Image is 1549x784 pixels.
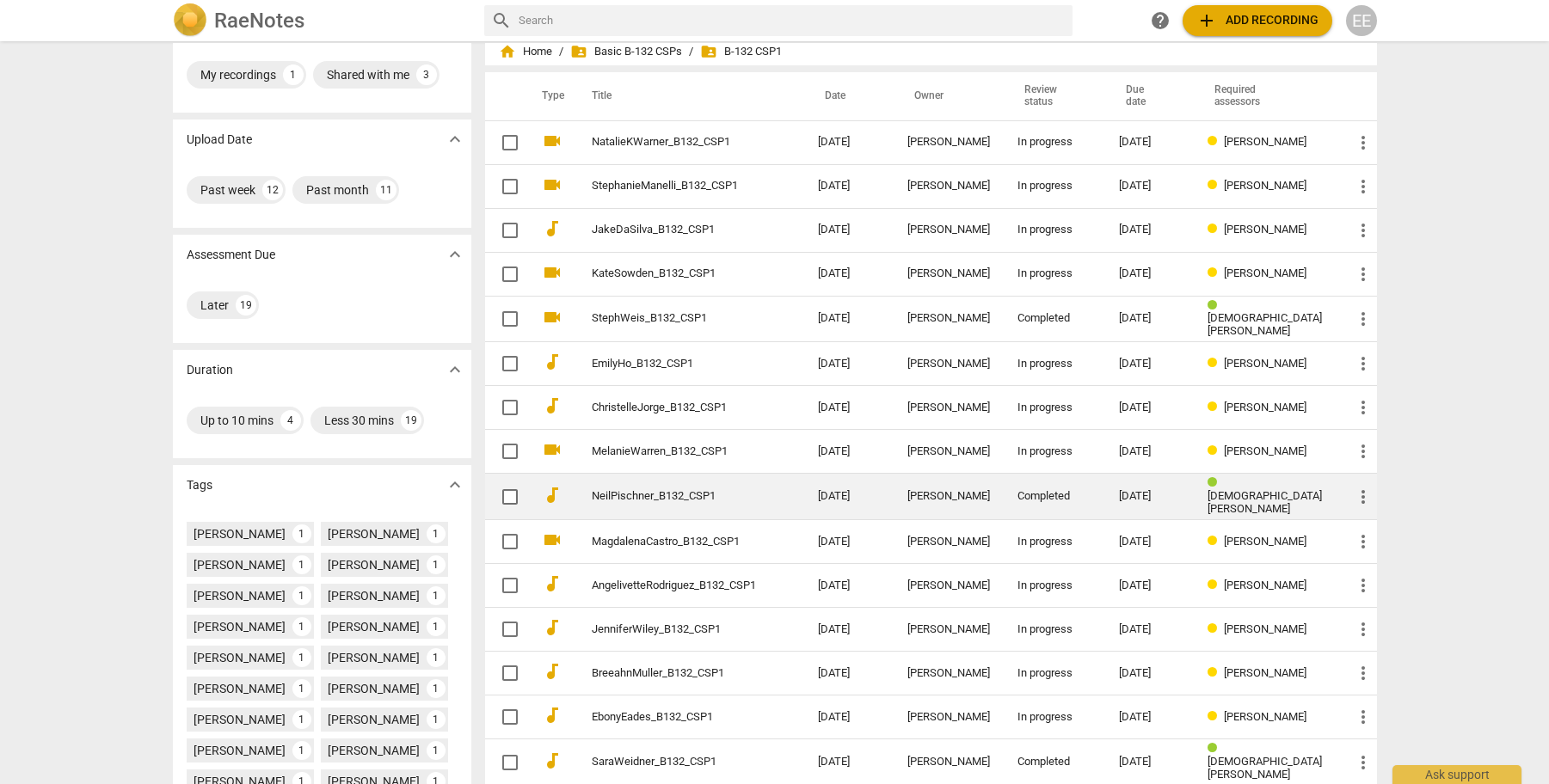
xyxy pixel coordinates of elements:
[804,296,894,342] td: [DATE]
[1208,535,1224,548] span: Review status: in progress
[427,586,446,605] div: 1
[445,129,465,150] span: expand_more
[1224,223,1306,236] span: [PERSON_NAME]
[804,208,894,252] td: [DATE]
[327,66,409,83] div: Shared with me
[328,525,420,542] div: [PERSON_NAME]
[542,661,562,682] span: audiotrack
[542,485,562,505] span: audiotrack
[194,587,286,604] div: [PERSON_NAME]
[292,648,311,667] div: 1
[1224,444,1306,457] span: [PERSON_NAME]
[1208,357,1224,370] span: Review status: in progress
[1017,358,1091,371] div: In progress
[1224,710,1306,723] span: [PERSON_NAME]
[427,710,446,729] div: 1
[907,267,990,280] div: [PERSON_NAME]
[1119,312,1180,325] div: [DATE]
[200,181,255,199] div: Past week
[542,705,562,726] span: audiotrack
[542,573,562,594] span: audiotrack
[592,224,756,236] a: JakeDaSilva_B132_CSP1
[1119,358,1180,371] div: [DATE]
[907,358,990,371] div: [PERSON_NAME]
[1353,531,1374,552] span: more_vert
[1119,711,1180,724] div: [DATE]
[194,680,286,697] div: [PERSON_NAME]
[1346,5,1377,36] button: EE
[1208,444,1224,457] span: Review status: in progress
[907,490,990,503] div: [PERSON_NAME]
[1017,445,1091,458] div: In progress
[491,10,512,31] span: search
[187,131,252,149] p: Upload Date
[200,66,276,83] div: My recordings
[173,3,470,38] a: LogoRaeNotes
[1208,489,1322,515] span: [DEMOGRAPHIC_DATA][PERSON_NAME]
[1353,176,1374,197] span: more_vert
[907,623,990,636] div: [PERSON_NAME]
[592,401,756,414] a: ChristelleJorge_B132_CSP1
[1224,357,1306,370] span: [PERSON_NAME]
[570,43,682,60] span: Basic B-132 CSPs
[1392,765,1521,784] div: Ask support
[907,579,990,592] div: [PERSON_NAME]
[1208,710,1224,723] span: Review status: in progress
[1353,752,1374,773] span: more_vert
[1208,755,1322,781] span: [DEMOGRAPHIC_DATA][PERSON_NAME]
[401,410,421,431] div: 19
[292,679,311,698] div: 1
[592,711,756,724] a: EbonyEades_B132_CSP1
[689,46,693,58] span: /
[804,430,894,474] td: [DATE]
[907,180,990,193] div: [PERSON_NAME]
[328,649,420,666] div: [PERSON_NAME]
[1119,536,1180,548] div: [DATE]
[1017,579,1091,592] div: In progress
[1353,353,1374,374] span: more_vert
[1224,401,1306,413] span: [PERSON_NAME]
[1017,490,1091,503] div: Completed
[1119,445,1180,458] div: [DATE]
[804,520,894,564] td: [DATE]
[804,72,894,120] th: Date
[1208,179,1224,192] span: Review status: in progress
[328,680,420,697] div: [PERSON_NAME]
[292,617,311,636] div: 1
[1208,476,1224,489] span: Review status: completed
[194,742,286,759] div: [PERSON_NAME]
[1017,756,1091,769] div: Completed
[1119,224,1180,236] div: [DATE]
[1353,441,1374,462] span: more_vert
[804,608,894,652] td: [DATE]
[427,617,446,636] div: 1
[804,474,894,520] td: [DATE]
[306,181,369,199] div: Past month
[542,262,562,283] span: videocam
[559,46,563,58] span: /
[445,359,465,380] span: expand_more
[1119,180,1180,193] div: [DATE]
[907,756,990,769] div: [PERSON_NAME]
[592,490,756,503] a: NeilPischner_B132_CSP1
[1224,535,1306,548] span: [PERSON_NAME]
[592,667,756,680] a: BreeahnMuller_B132_CSP1
[442,472,468,498] button: Show more
[1004,72,1105,120] th: Review status
[194,525,286,542] div: [PERSON_NAME]
[1105,72,1194,120] th: Due date
[187,246,275,264] p: Assessment Due
[214,9,304,33] h2: RaeNotes
[1208,223,1224,236] span: Review status: in progress
[194,556,286,573] div: [PERSON_NAME]
[328,711,420,728] div: [PERSON_NAME]
[519,7,1066,34] input: Search
[1353,220,1374,241] span: more_vert
[804,695,894,739] td: [DATE]
[292,524,311,543] div: 1
[804,342,894,386] td: [DATE]
[1150,10,1171,31] span: help
[1017,267,1091,280] div: In progress
[328,742,420,759] div: [PERSON_NAME]
[542,175,562,195] span: videocam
